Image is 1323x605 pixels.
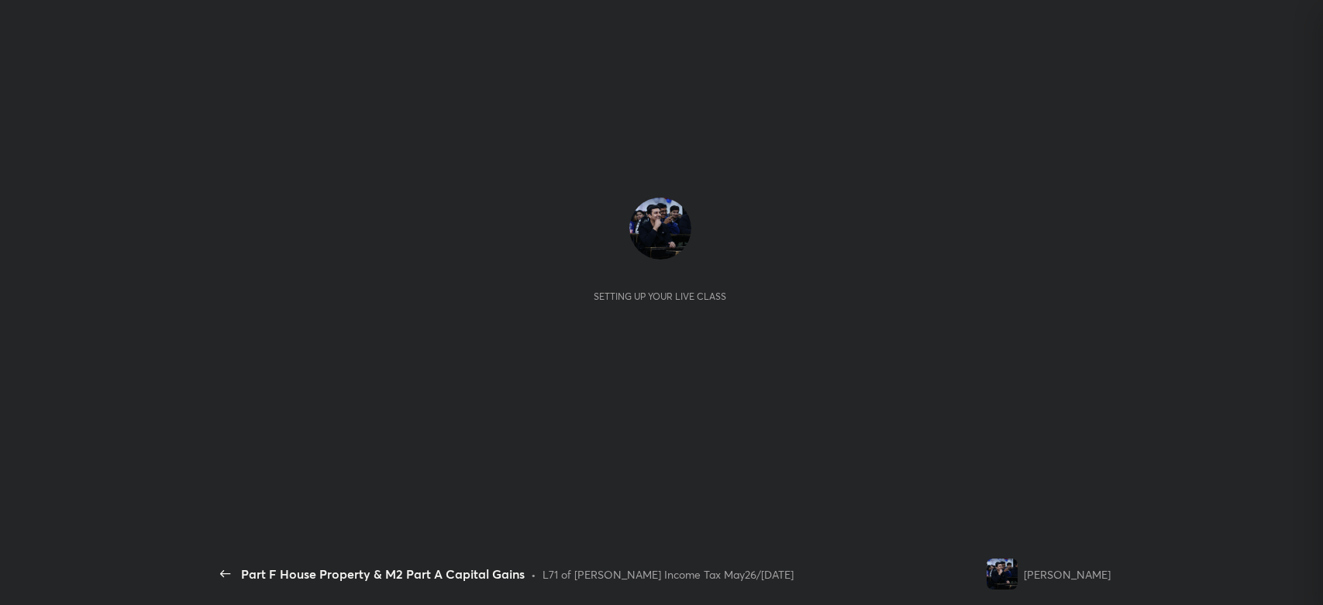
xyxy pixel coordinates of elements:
[543,566,794,583] div: L71 of [PERSON_NAME] Income Tax May26/[DATE]
[629,198,691,260] img: 3ecc4a16164f415e9c6631d6952294ad.jpg
[531,566,536,583] div: •
[1024,566,1111,583] div: [PERSON_NAME]
[594,290,726,302] div: Setting up your live class
[241,565,525,583] div: Part F House Property & M2 Part A Capital Gains
[987,559,1018,590] img: 3ecc4a16164f415e9c6631d6952294ad.jpg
